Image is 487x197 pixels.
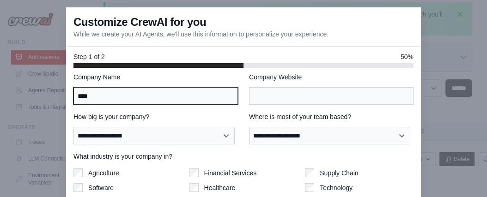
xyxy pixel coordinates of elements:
span: Step 1 of 2 [73,52,105,61]
label: Agriculture [88,168,119,178]
label: Healthcare [204,183,236,192]
label: Technology [320,183,353,192]
label: What industry is your company in? [73,152,414,161]
label: Company Name [73,72,238,82]
iframe: Chat Widget [441,153,487,197]
h3: Customize CrewAI for you [73,15,206,30]
p: While we create your AI Agents, we'll use this information to personalize your experience. [73,30,329,39]
label: Software [88,183,114,192]
label: Financial Services [204,168,257,178]
span: 50% [401,52,414,61]
label: Company Website [249,72,414,82]
div: أداة الدردشة [441,153,487,197]
label: How big is your company? [73,112,238,121]
label: Supply Chain [320,168,358,178]
label: Where is most of your team based? [249,112,414,121]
